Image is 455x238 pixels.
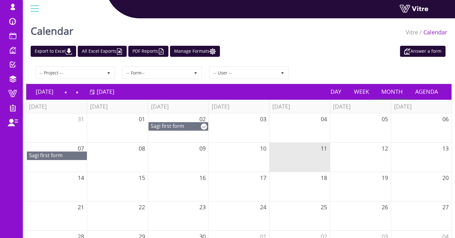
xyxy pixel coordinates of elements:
[90,84,114,99] a: [DATE]
[103,67,114,78] span: select
[199,115,206,123] span: 02
[78,46,127,57] a: All Excel Exports
[158,48,164,55] img: cal_pdf.png
[170,46,220,57] a: Manage Formats
[260,174,266,181] span: 17
[29,152,63,159] span: 9935
[330,100,391,113] th: [DATE]
[260,145,266,152] span: 10
[404,48,410,55] img: appointment_white2.png
[139,115,145,123] span: 01
[199,203,206,211] span: 23
[391,100,452,113] th: [DATE]
[139,174,145,181] span: 15
[442,145,449,152] span: 13
[26,100,87,113] th: [DATE]
[36,67,103,78] span: -- Project --
[406,28,418,36] a: Vitre
[87,100,148,113] th: [DATE]
[60,84,72,99] a: Previous
[400,46,446,57] a: Answer a form
[442,203,449,211] span: 27
[71,84,83,99] a: Next
[31,46,76,57] a: Export to Excel
[260,203,266,211] span: 24
[116,48,123,55] img: cal_excel.png
[199,174,206,181] span: 16
[29,84,60,99] a: [DATE]
[382,145,388,152] span: 12
[269,100,330,113] th: [DATE]
[324,84,348,99] a: Day
[277,67,288,78] span: select
[409,84,444,99] a: Agenda
[382,115,388,123] span: 05
[321,174,327,181] span: 18
[418,28,447,37] li: Calendar
[348,84,375,99] a: Week
[382,174,388,181] span: 19
[321,115,327,123] span: 04
[78,203,84,211] span: 21
[260,115,266,123] span: 03
[190,67,201,78] span: select
[442,115,449,123] span: 06
[148,100,209,113] th: [DATE]
[375,84,409,99] a: Month
[199,145,206,152] span: 09
[78,145,84,152] span: 07
[209,48,216,55] img: cal_settings.png
[209,100,269,113] th: [DATE]
[139,203,145,211] span: 22
[442,174,449,181] span: 20
[210,67,277,78] span: -- User --
[31,16,73,43] h1: Calendar
[78,115,84,123] span: 31
[321,203,327,211] span: 25
[151,122,184,129] span: 9935
[97,88,114,95] span: [DATE]
[139,145,145,152] span: 08
[78,174,84,181] span: 14
[128,46,168,57] a: PDF Reports
[66,48,72,55] img: cal_download.png
[201,123,207,130] img: Vicon.png
[382,203,388,211] span: 26
[321,145,327,152] span: 11
[123,67,190,78] span: -- Form--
